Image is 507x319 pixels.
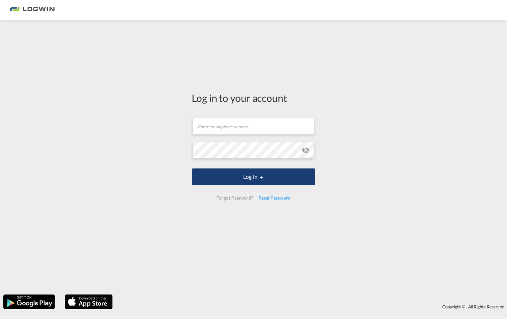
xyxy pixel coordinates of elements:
[256,192,293,204] div: Reset Password
[116,301,507,312] div: Copyright © . All Rights Reserved
[214,192,255,204] div: Forgot Password?
[192,118,314,135] input: Enter email/phone number
[302,146,310,154] md-icon: icon-eye-off
[64,294,113,310] img: apple.png
[10,3,55,18] img: bc73a0e0d8c111efacd525e4c8ad7d32.png
[3,294,55,310] img: google.png
[192,91,315,105] div: Log in to your account
[192,168,315,185] button: LOGIN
